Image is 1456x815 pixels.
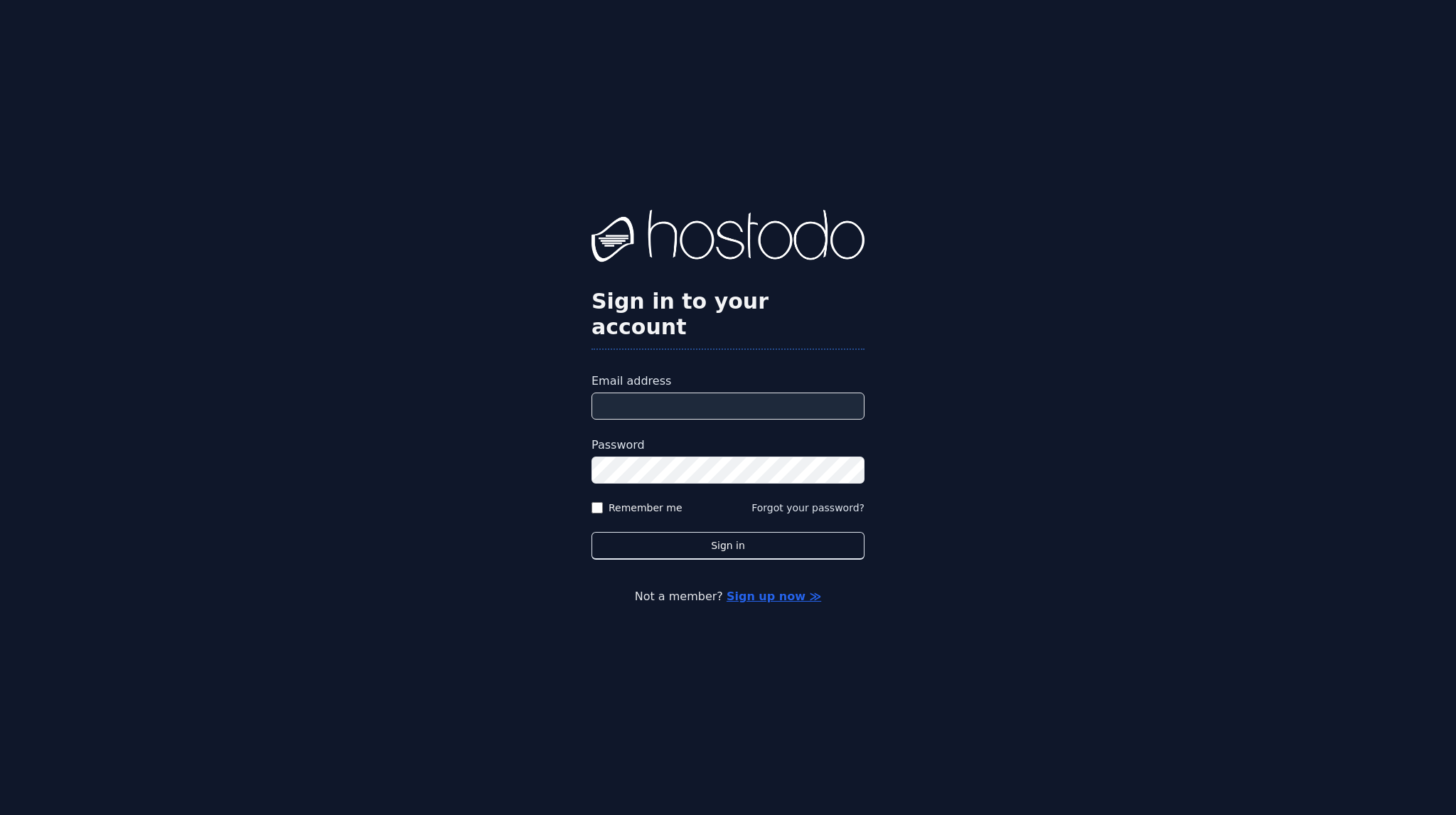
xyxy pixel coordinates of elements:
[68,588,1388,605] p: Not a member?
[751,501,864,515] button: Forgot your password?
[591,437,864,454] label: Password
[591,532,864,560] button: Sign in
[609,501,682,515] label: Remember me
[591,289,864,340] h2: Sign in to your account
[727,590,821,603] a: Sign up now ≫
[591,210,864,267] img: Hostodo
[591,373,864,390] label: Email address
